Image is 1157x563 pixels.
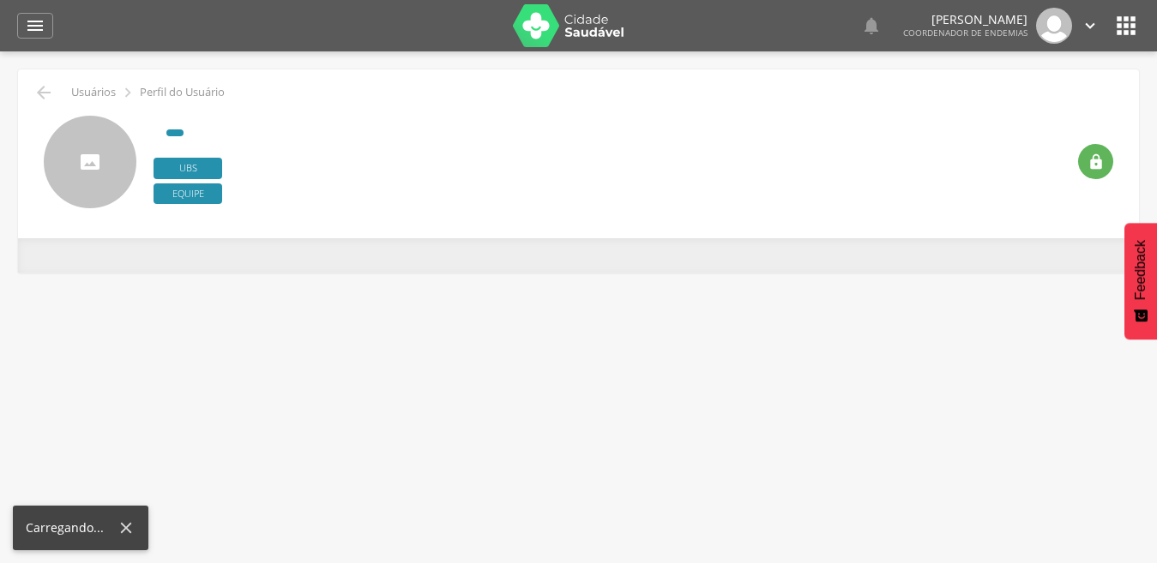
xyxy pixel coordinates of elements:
[71,86,116,99] p: Usuários
[118,83,137,102] i: 
[1088,153,1105,171] i: 
[17,13,53,39] a: 
[33,82,54,103] i: Voltar
[1081,8,1100,44] a: 
[1124,223,1157,339] button: Feedback - Mostrar pesquisa
[25,15,45,36] i: 
[1112,12,1140,39] i: 
[903,27,1027,39] span: Coordenador de Endemias
[903,14,1027,26] p: [PERSON_NAME]
[154,183,222,205] span: Equipe
[1078,144,1113,179] div: Resetar senha
[1133,240,1148,300] span: Feedback
[1081,16,1100,35] i: 
[140,86,225,99] p: Perfil do Usuário
[861,15,882,36] i: 
[861,8,882,44] a: 
[154,158,222,179] span: Ubs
